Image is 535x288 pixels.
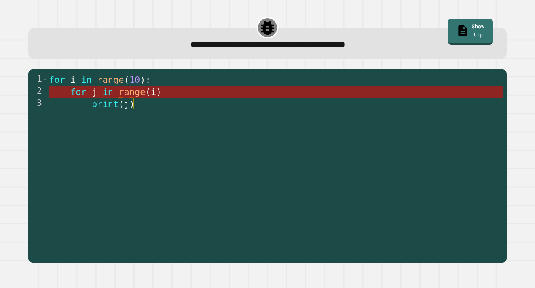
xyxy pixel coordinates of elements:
[448,19,493,45] a: Show tip
[28,98,47,110] div: 3
[145,75,150,85] span: :
[118,87,145,97] span: range
[97,75,124,85] span: range
[70,87,87,97] span: for
[124,99,129,109] span: j
[42,74,47,86] span: Toggle code folding, rows 1 through 3
[150,87,156,97] span: i
[102,87,113,97] span: in
[145,87,150,97] span: (
[49,75,65,85] span: for
[28,74,47,86] div: 1
[81,75,92,85] span: in
[124,75,129,85] span: (
[92,99,118,109] span: print
[28,86,47,98] div: 2
[118,99,124,109] span: (
[129,99,134,109] span: )
[156,87,161,97] span: )
[129,75,140,85] span: 10
[140,75,145,85] span: )
[70,75,76,85] span: i
[92,87,97,97] span: j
